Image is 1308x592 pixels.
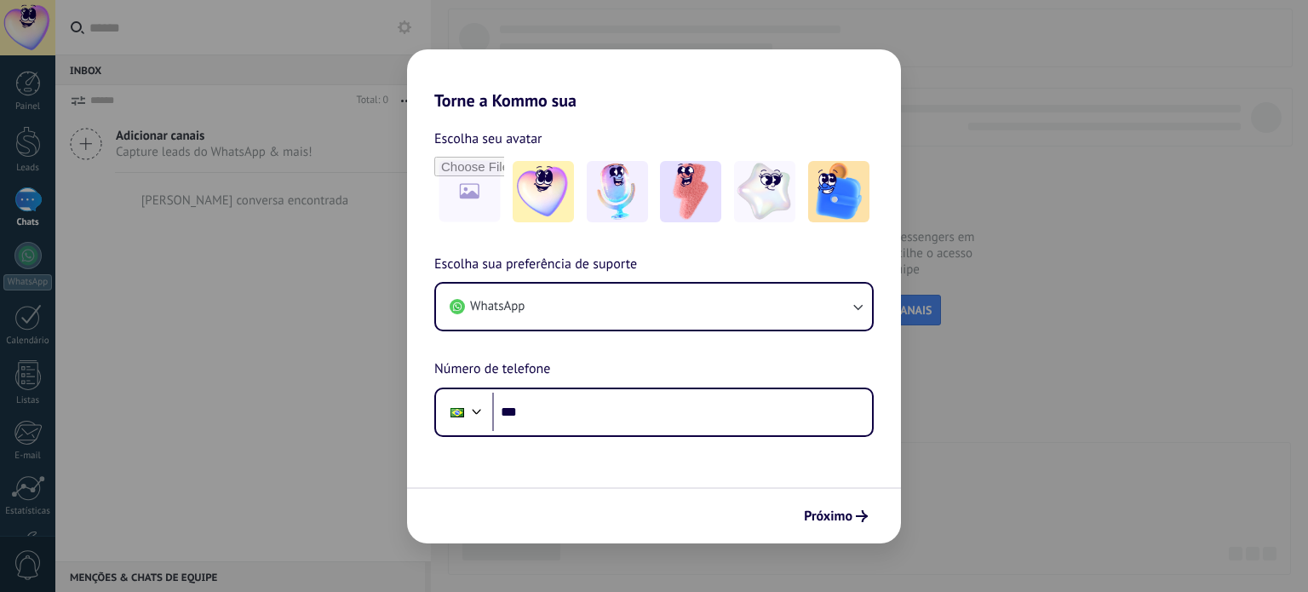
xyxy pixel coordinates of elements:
span: Próximo [804,510,852,522]
img: -3.jpeg [660,161,721,222]
img: -4.jpeg [734,161,795,222]
img: -2.jpeg [587,161,648,222]
button: Próximo [796,502,875,531]
img: -1.jpeg [513,161,574,222]
button: WhatsApp [436,284,872,330]
div: Brazil: + 55 [441,394,473,430]
img: -5.jpeg [808,161,869,222]
span: WhatsApp [470,298,525,315]
span: Número de telefone [434,359,550,381]
span: Escolha seu avatar [434,128,542,150]
h2: Torne a Kommo sua [407,49,901,111]
span: Escolha sua preferência de suporte [434,254,637,276]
